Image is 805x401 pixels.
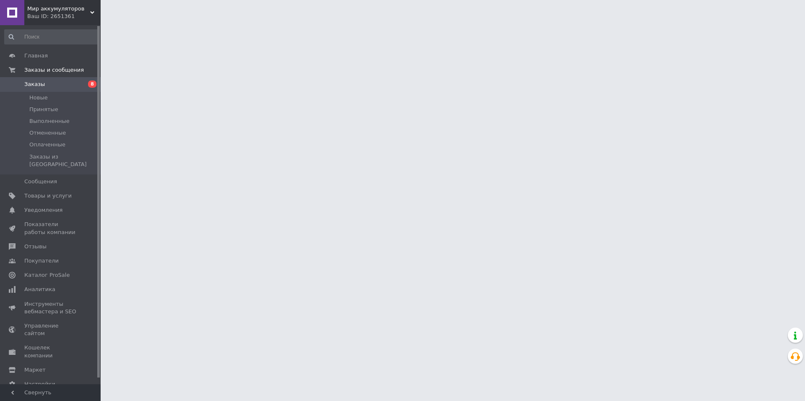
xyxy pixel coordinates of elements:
span: Инструменты вебмастера и SEO [24,300,78,315]
span: Показатели работы компании [24,221,78,236]
span: Заказы и сообщения [24,66,84,74]
span: Оплаченные [29,141,65,148]
span: Аналитика [24,286,55,293]
span: Мир аккумуляторов [27,5,90,13]
span: Главная [24,52,48,60]
span: Принятые [29,106,58,113]
span: Новые [29,94,48,102]
div: Ваш ID: 2651361 [27,13,101,20]
span: Уведомления [24,206,62,214]
span: Маркет [24,366,46,374]
span: Управление сайтом [24,322,78,337]
span: 8 [88,81,96,88]
span: Кошелек компании [24,344,78,359]
span: Заказы из [GEOGRAPHIC_DATA] [29,153,98,168]
input: Поиск [4,29,99,44]
span: Отзывы [24,243,47,250]
span: Настройки [24,380,55,388]
span: Выполненные [29,117,70,125]
span: Товары и услуги [24,192,72,200]
span: Покупатели [24,257,59,265]
span: Заказы [24,81,45,88]
span: Сообщения [24,178,57,185]
span: Каталог ProSale [24,271,70,279]
span: Отмененные [29,129,66,137]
